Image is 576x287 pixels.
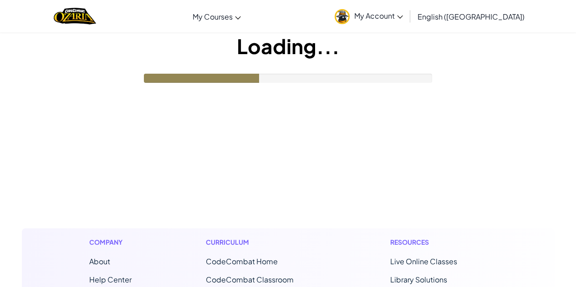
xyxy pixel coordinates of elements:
[390,237,487,247] h1: Resources
[413,4,529,29] a: English ([GEOGRAPHIC_DATA])
[89,237,132,247] h1: Company
[193,12,233,21] span: My Courses
[390,257,457,266] a: Live Online Classes
[390,275,447,284] a: Library Solutions
[54,7,96,25] img: Home
[188,4,245,29] a: My Courses
[206,257,278,266] span: CodeCombat Home
[54,7,96,25] a: Ozaria by CodeCombat logo
[89,275,132,284] a: Help Center
[206,275,294,284] a: CodeCombat Classroom
[330,2,408,30] a: My Account
[89,257,110,266] a: About
[335,9,350,24] img: avatar
[354,11,403,20] span: My Account
[206,237,316,247] h1: Curriculum
[418,12,525,21] span: English ([GEOGRAPHIC_DATA])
